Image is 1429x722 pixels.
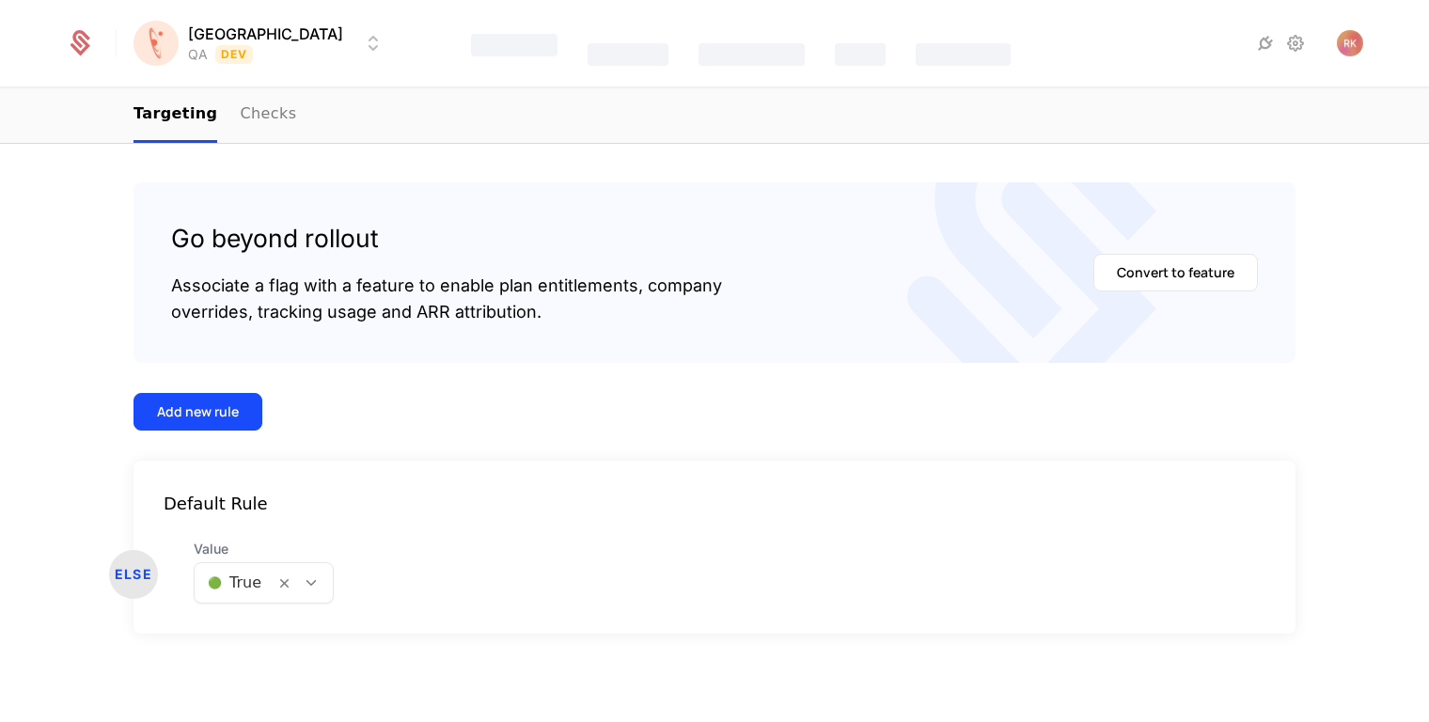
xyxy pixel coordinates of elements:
div: Add new rule [157,402,239,421]
img: Radoslav Kolaric [1337,30,1363,56]
div: Events [835,43,886,66]
button: Select environment [139,23,385,64]
div: Associate a flag with a feature to enable plan entitlements, company overrides, tracking usage an... [171,273,722,325]
a: Targeting [133,87,217,143]
button: Open user button [1337,30,1363,56]
div: Features [471,34,558,56]
ul: Choose Sub Page [133,87,296,143]
nav: Main [133,87,1296,143]
div: Components [916,43,1011,66]
div: Catalog [588,43,667,66]
button: Add new rule [133,393,262,431]
button: Convert to feature [1093,254,1258,291]
span: [GEOGRAPHIC_DATA] [188,23,343,45]
span: Dev [215,45,254,64]
div: Go beyond rollout [171,220,722,258]
a: Checks [240,87,296,143]
img: Florence [133,21,179,66]
div: QA [188,45,208,64]
a: Integrations [1254,32,1277,55]
span: Value [194,540,334,558]
div: ELSE [109,550,158,599]
a: Settings [1284,32,1307,55]
div: Companies [699,43,805,66]
div: Default Rule [133,491,1296,517]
